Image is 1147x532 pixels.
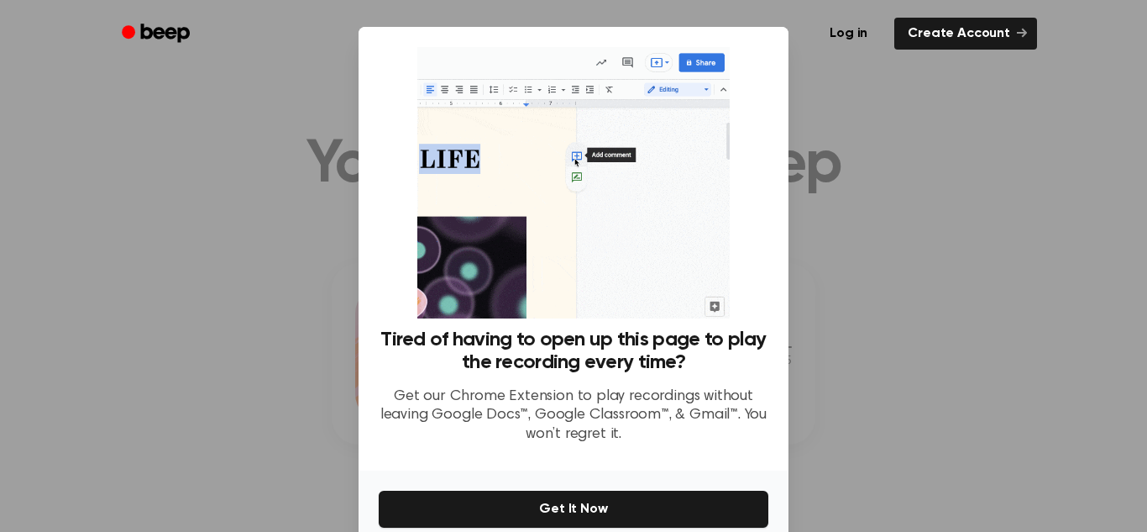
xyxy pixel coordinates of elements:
a: Beep [110,18,205,50]
button: Get It Now [379,491,768,528]
p: Get our Chrome Extension to play recordings without leaving Google Docs™, Google Classroom™, & Gm... [379,387,768,445]
img: Beep extension in action [417,47,729,319]
a: Log in [813,14,884,53]
h3: Tired of having to open up this page to play the recording every time? [379,329,768,374]
a: Create Account [894,18,1037,50]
